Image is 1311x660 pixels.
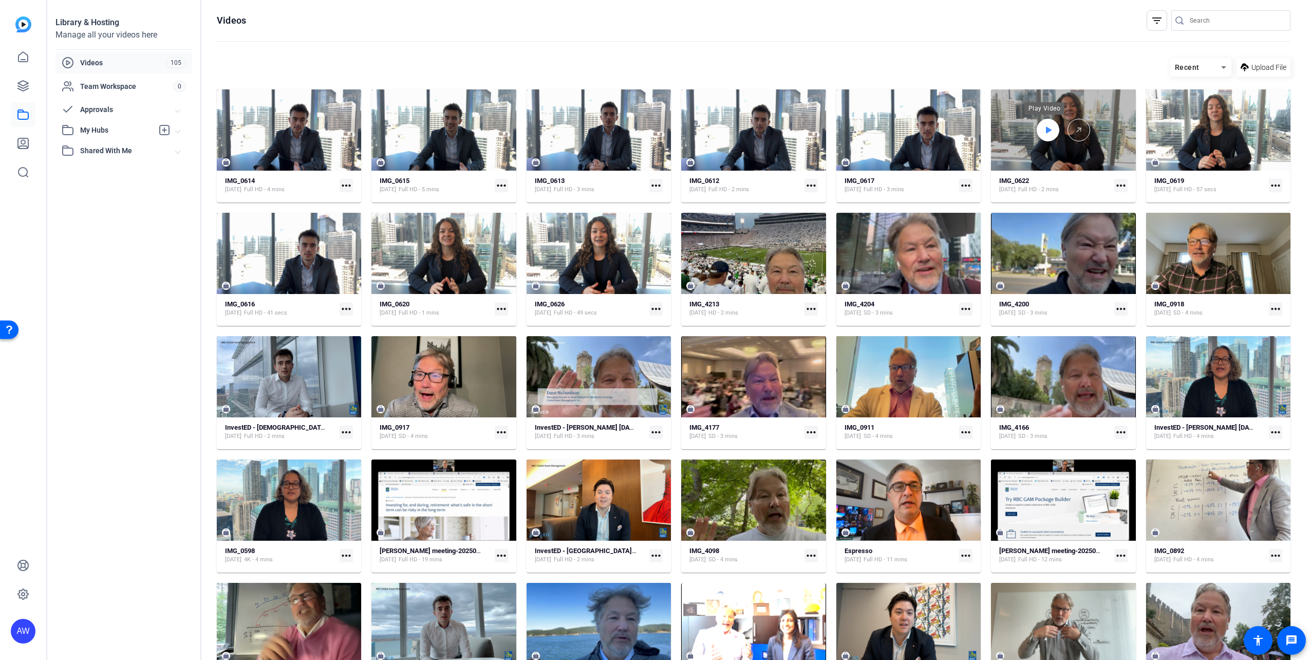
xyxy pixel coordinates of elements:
mat-icon: more_horiz [959,302,972,316]
strong: IMG_0918 [1154,300,1184,308]
strong: IMG_0613 [535,177,565,185]
strong: IMG_0619 [1154,177,1184,185]
a: IMG_0615[DATE]Full HD - 5 mins [380,177,490,194]
strong: IMG_0616 [225,300,255,308]
strong: IMG_4166 [999,424,1029,431]
mat-icon: more_horiz [340,549,353,562]
span: [DATE] [689,556,706,564]
span: Full HD - 11 mins [864,556,907,564]
strong: IMG_0620 [380,300,409,308]
a: InvestED - [GEOGRAPHIC_DATA]- [DATE] - Do markets recover quickly?[DATE]Full HD - 2 mins [535,547,645,564]
a: [PERSON_NAME] meeting-20250822 1834-1[DATE]Full HD - 19 mins [380,547,490,564]
span: Approvals [80,104,176,115]
span: [DATE] [689,309,706,317]
strong: IMG_4204 [845,300,874,308]
span: [DATE] [1154,309,1171,317]
mat-icon: more_horiz [1269,549,1282,562]
span: [DATE] [999,432,1016,441]
img: blue-gradient.svg [15,16,31,32]
span: [DATE] [999,556,1016,564]
span: Full HD - 4 mins [1173,556,1214,564]
span: Shared With Me [80,145,176,156]
span: Full HD - 4 mins [1173,432,1214,441]
a: IMG_0619[DATE]Full HD - 57 secs [1154,177,1265,194]
mat-expansion-panel-header: My Hubs [55,120,192,140]
span: Full HD - 41 secs [244,309,287,317]
a: IMG_0613[DATE]Full HD - 3 mins [535,177,645,194]
mat-icon: more_horiz [804,302,818,316]
mat-icon: more_horiz [1114,426,1128,439]
mat-icon: more_horiz [340,179,353,192]
span: Full HD - 5 mins [399,186,439,194]
span: [DATE] [1154,432,1171,441]
h1: Videos [217,14,246,27]
span: [DATE] [1154,186,1171,194]
strong: IMG_0612 [689,177,719,185]
span: Full HD - 2 mins [1018,186,1059,194]
mat-icon: more_horiz [340,426,353,439]
div: Manage all your videos here [55,29,192,41]
span: HD - 2 mins [708,309,738,317]
a: IMG_0614[DATE]Full HD - 4 mins [225,177,335,194]
strong: IMG_4098 [689,547,719,555]
strong: IMG_0598 [225,547,255,555]
span: SD - 3 mins [864,309,893,317]
mat-icon: more_horiz [649,179,663,192]
span: My Hubs [80,125,153,136]
a: IMG_0622[DATE]Full HD - 2 mins [999,177,1110,194]
span: Full HD - 2 mins [554,556,594,564]
span: [DATE] [999,186,1016,194]
a: IMG_4166[DATE]SD - 3 mins [999,424,1110,441]
a: IMG_4098[DATE]SD - 4 mins [689,547,800,564]
mat-icon: more_horiz [649,302,663,316]
span: Team Workspace [80,81,173,91]
span: SD - 3 mins [1018,432,1047,441]
a: IMG_4213[DATE]HD - 2 mins [689,300,800,317]
a: IMG_4200[DATE]SD - 3 mins [999,300,1110,317]
a: IMG_4177[DATE]SD - 3 mins [689,424,800,441]
div: Library & Hosting [55,16,192,29]
span: Full HD - 49 secs [554,309,597,317]
span: SD - 3 mins [708,432,738,441]
a: IMG_0616[DATE]Full HD - 41 secs [225,300,335,317]
span: Full HD - 3 mins [864,186,904,194]
strong: IMG_4213 [689,300,719,308]
span: [DATE] [845,432,861,441]
mat-icon: more_horiz [649,549,663,562]
mat-icon: more_horiz [495,426,508,439]
span: [DATE] [225,186,241,194]
span: SD - 4 mins [399,432,428,441]
span: Upload File [1251,62,1286,73]
span: [DATE] [535,432,551,441]
span: [DATE] [1154,556,1171,564]
a: InvestED - [DEMOGRAPHIC_DATA] The golden rule of investing[DATE]Full HD - 2 mins [225,424,335,441]
mat-expansion-panel-header: Shared With Me [55,140,192,161]
span: Full HD - 3 mins [554,186,594,194]
mat-icon: more_horiz [959,549,972,562]
span: Full HD - 57 secs [1173,186,1216,194]
span: [DATE] [535,186,551,194]
span: 105 [166,57,186,68]
a: IMG_4204[DATE]SD - 3 mins [845,300,955,317]
mat-icon: more_horiz [340,302,353,316]
strong: IMG_0622 [999,177,1029,185]
mat-icon: more_horiz [1269,179,1282,192]
strong: IMG_4177 [689,424,719,431]
a: IMG_0892[DATE]Full HD - 4 mins [1154,547,1265,564]
strong: IMG_0917 [380,424,409,431]
span: Full HD - 4 mins [244,186,285,194]
strong: [PERSON_NAME] meeting-20250822 1834-1 [380,547,509,555]
span: [DATE] [999,309,1016,317]
span: Full HD - 2 mins [244,432,285,441]
mat-icon: more_horiz [495,302,508,316]
span: 4K - 4 mins [244,556,273,564]
mat-icon: more_horiz [495,549,508,562]
span: [DATE] [380,309,396,317]
span: 0 [173,81,186,92]
mat-icon: more_horiz [959,179,972,192]
span: [DATE] [380,186,396,194]
a: IMG_0612[DATE]Full HD - 2 mins [689,177,800,194]
span: [DATE] [225,556,241,564]
mat-icon: more_horiz [1269,426,1282,439]
strong: InvestED - [GEOGRAPHIC_DATA]- [DATE] - Do markets recover quickly? [535,547,746,555]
